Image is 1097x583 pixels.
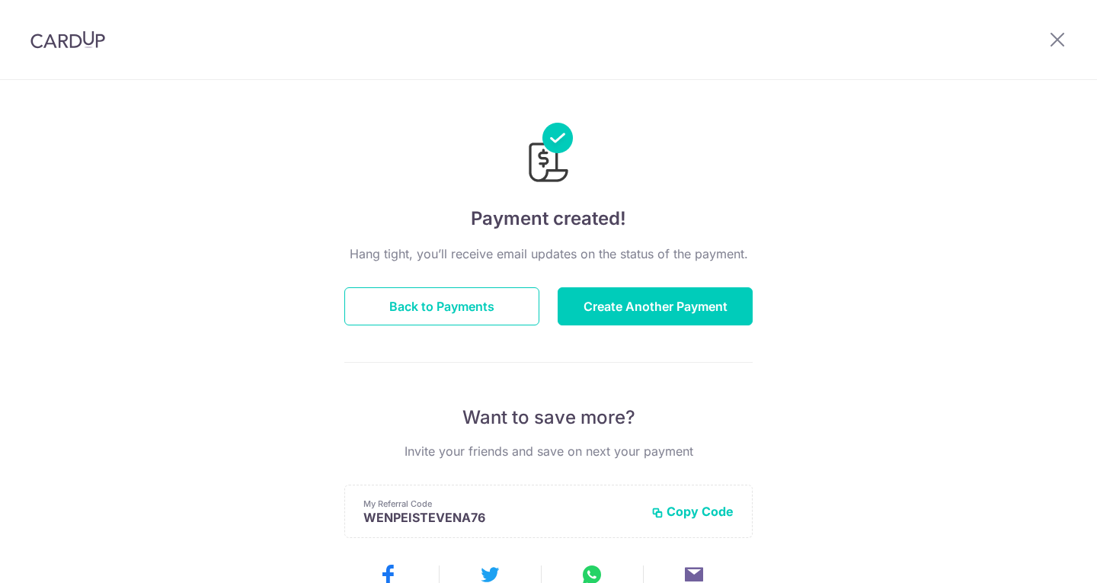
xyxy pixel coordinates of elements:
[344,205,753,232] h4: Payment created!
[558,287,753,325] button: Create Another Payment
[344,442,753,460] p: Invite your friends and save on next your payment
[651,504,734,519] button: Copy Code
[363,510,639,525] p: WENPEISTEVENA76
[344,287,539,325] button: Back to Payments
[999,537,1082,575] iframe: Opens a widget where you can find more information
[524,123,573,187] img: Payments
[363,498,639,510] p: My Referral Code
[30,30,105,49] img: CardUp
[344,245,753,263] p: Hang tight, you’ll receive email updates on the status of the payment.
[344,405,753,430] p: Want to save more?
